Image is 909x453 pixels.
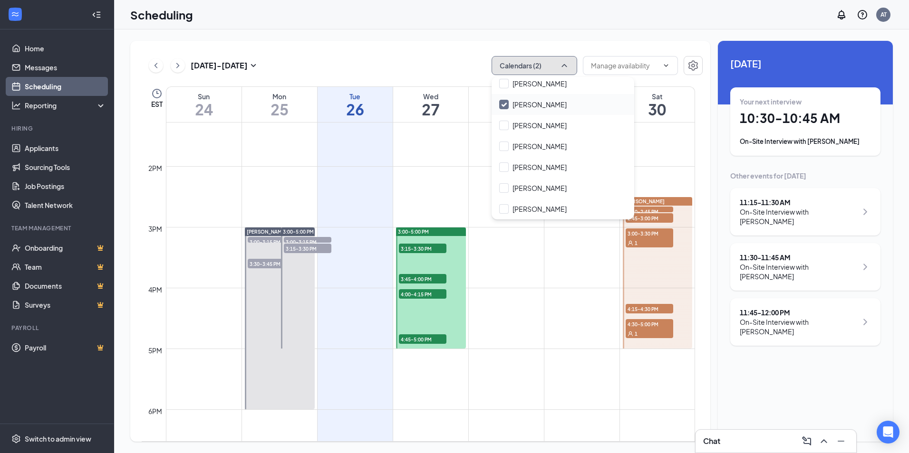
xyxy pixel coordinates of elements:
h1: 10:30 - 10:45 AM [740,110,871,126]
a: DocumentsCrown [25,276,106,295]
a: OnboardingCrown [25,238,106,257]
span: 1 [635,240,638,246]
span: 2:30-2:45 PM [626,207,673,216]
a: Talent Network [25,196,106,215]
div: 4pm [146,284,164,295]
span: 3:30-3:45 PM [248,259,295,268]
span: 3:00-5:00 PM [398,228,429,235]
h1: 27 [393,101,468,117]
h1: Scheduling [130,7,193,23]
a: August 27, 2025 [393,87,468,122]
div: 2pm [146,163,164,173]
a: Scheduling [25,77,106,96]
svg: ChevronRight [173,60,183,71]
span: 3:15-3:30 PM [399,244,446,253]
div: On-Site Interview with [PERSON_NAME] [740,317,857,336]
a: Messages [25,58,106,77]
div: Switch to admin view [25,434,91,444]
button: ChevronRight [171,58,185,73]
div: Tue [318,92,393,101]
div: 11:30 - 11:45 AM [740,253,857,262]
svg: WorkstreamLogo [10,9,20,19]
a: August 25, 2025 [242,87,317,122]
svg: ChevronLeft [151,60,161,71]
span: 3:15-3:30 PM [284,244,331,253]
a: Job Postings [25,177,106,196]
div: Team Management [11,224,104,232]
div: On-Site Interview with [PERSON_NAME] [740,207,857,226]
div: Other events for [DATE] [730,171,880,180]
svg: SmallChevronDown [248,60,259,71]
a: Sourcing Tools [25,158,106,177]
span: 3:45-4:00 PM [399,274,446,283]
svg: ChevronUp [818,435,830,447]
span: 3:00-3:30 PM [626,228,673,238]
button: Minimize [833,434,849,449]
svg: ChevronRight [860,261,871,273]
div: Sun [166,92,242,101]
div: Open Intercom Messenger [877,421,899,444]
h3: [DATE] - [DATE] [191,60,248,71]
svg: Collapse [92,10,101,19]
div: Sat [620,92,695,101]
span: 4:15-4:30 PM [626,304,673,313]
svg: QuestionInfo [857,9,868,20]
span: 2:45-3:00 PM [626,213,673,223]
div: 11:15 - 11:30 AM [740,198,857,207]
div: Your next interview [740,97,871,106]
svg: Notifications [836,9,847,20]
svg: Settings [687,60,699,71]
a: August 24, 2025 [166,87,242,122]
a: PayrollCrown [25,338,106,357]
svg: User [628,331,633,337]
button: ChevronUp [816,434,832,449]
span: 3:00-5:00 PM [283,228,314,235]
h1: 28 [469,101,544,117]
svg: ChevronDown [662,62,670,69]
h3: Chat [703,436,720,446]
div: AT [880,10,887,19]
button: Settings [684,56,703,75]
div: Thu [469,92,544,101]
span: EST [151,99,163,109]
div: On-Site Interview with [PERSON_NAME] [740,137,871,146]
a: Home [25,39,106,58]
div: Payroll [11,324,104,332]
span: [DATE] [730,56,880,71]
button: Calendars (2)ChevronUp [492,56,577,75]
span: 4:00-4:15 PM [399,289,446,299]
div: 6pm [146,406,164,416]
a: TeamCrown [25,257,106,276]
span: 3:00-3:15 PM [284,237,331,246]
svg: ChevronRight [860,316,871,328]
div: 5pm [146,345,164,356]
button: ComposeMessage [799,434,814,449]
input: Manage availability [591,60,658,71]
span: [PERSON_NAME] [247,229,287,235]
button: ChevronLeft [149,58,163,73]
div: 11:45 - 12:00 PM [740,308,857,317]
svg: User [628,240,633,246]
span: 4:30-5:00 PM [626,319,673,329]
a: August 26, 2025 [318,87,393,122]
div: Hiring [11,124,104,132]
svg: Minimize [835,435,847,447]
span: 1 [635,330,638,337]
svg: Analysis [11,101,21,110]
h1: 24 [166,101,242,117]
a: August 30, 2025 [620,87,695,122]
svg: Settings [11,434,21,444]
div: Reporting [25,101,106,110]
span: 3:00-3:15 PM [248,237,295,246]
svg: Clock [151,88,163,99]
div: On-Site Interview with [PERSON_NAME] [740,262,857,281]
svg: ChevronRight [860,206,871,217]
svg: ComposeMessage [801,435,812,447]
a: Applicants [25,139,106,158]
div: Mon [242,92,317,101]
h1: 26 [318,101,393,117]
div: Wed [393,92,468,101]
h1: 30 [620,101,695,117]
a: August 28, 2025 [469,87,544,122]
